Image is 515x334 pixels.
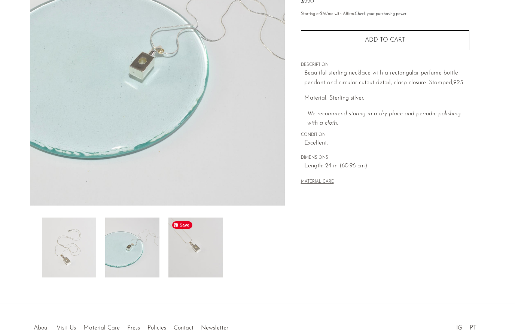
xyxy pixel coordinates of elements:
span: Length: 24 in (60.96 cm) [304,161,469,171]
img: Rectangle Perfume Bottle Pendant Necklace [168,218,223,277]
em: 925. [453,80,464,86]
a: IG [456,325,462,331]
a: Visit Us [57,325,76,331]
a: Contact [174,325,193,331]
p: Starting at /mo with Affirm. [301,11,469,18]
span: Save [172,221,192,229]
button: Add to cart [301,30,469,50]
i: We recommend storing in a dry place and periodic polishing with a cloth. [307,111,461,127]
span: Add to cart [365,37,405,43]
ul: Quick links [30,319,232,333]
a: Check your purchasing power - Learn more about Affirm Financing (opens in modal) [355,12,406,16]
a: Press [127,325,140,331]
a: About [34,325,49,331]
ul: Social Medias [452,319,480,333]
span: $76 [320,12,326,16]
a: Material Care [83,325,120,331]
a: PT [470,325,476,331]
img: Rectangle Perfume Bottle Pendant Necklace [42,218,96,277]
img: Rectangle Perfume Bottle Pendant Necklace [105,218,159,277]
button: MATERIAL CARE [301,179,334,185]
span: Excellent. [304,139,469,148]
p: Material: Sterling silver. [304,94,469,103]
span: DIMENSIONS [301,155,469,161]
span: DESCRIPTION [301,62,469,69]
span: CONDITION [301,132,469,139]
a: Policies [147,325,166,331]
p: Beautiful sterling necklace with a rectangular perfume bottle pendant and circular cutout detail,... [304,69,469,88]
